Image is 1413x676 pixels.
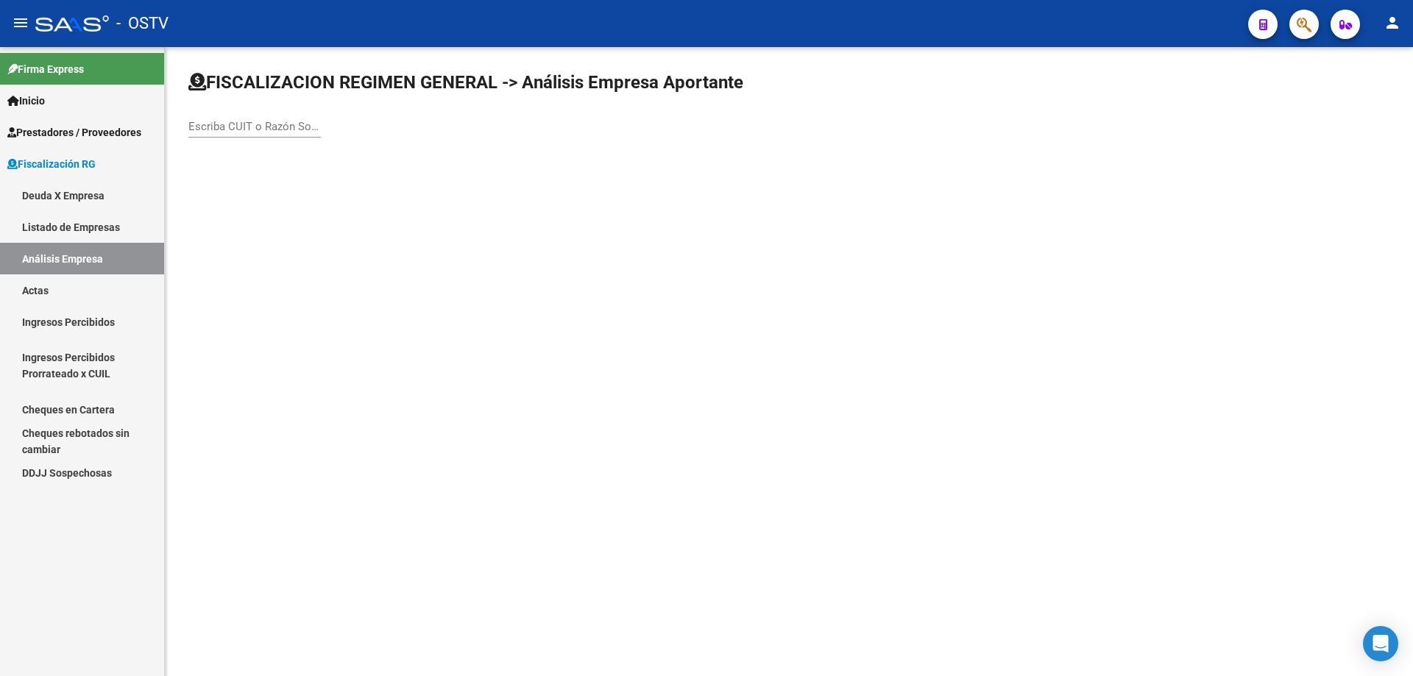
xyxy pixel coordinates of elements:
span: - OSTV [116,7,169,40]
span: Inicio [7,93,45,109]
mat-icon: person [1384,14,1401,32]
h1: FISCALIZACION REGIMEN GENERAL -> Análisis Empresa Aportante [188,71,743,94]
div: Open Intercom Messenger [1363,626,1398,661]
span: Firma Express [7,61,84,77]
span: Fiscalización RG [7,156,96,172]
span: Prestadores / Proveedores [7,124,141,140]
mat-icon: menu [12,14,29,32]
